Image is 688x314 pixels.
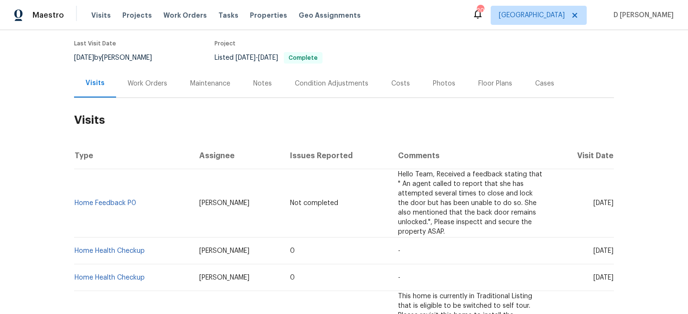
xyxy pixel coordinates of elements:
[163,11,207,20] span: Work Orders
[74,98,614,142] h2: Visits
[122,11,152,20] span: Projects
[610,11,674,20] span: D [PERSON_NAME]
[535,79,554,88] div: Cases
[258,54,278,61] span: [DATE]
[75,200,136,206] a: Home Feedback P0
[593,274,613,281] span: [DATE]
[192,142,282,169] th: Assignee
[253,79,272,88] div: Notes
[398,171,542,235] span: Hello Team, Received a feedback stating that " An agent called to report that she has attempted s...
[236,54,256,61] span: [DATE]
[86,78,105,88] div: Visits
[215,41,236,46] span: Project
[236,54,278,61] span: -
[290,274,295,281] span: 0
[74,142,192,169] th: Type
[477,6,484,15] div: 20
[478,79,512,88] div: Floor Plans
[295,79,368,88] div: Condition Adjustments
[74,52,163,64] div: by [PERSON_NAME]
[75,274,145,281] a: Home Health Checkup
[285,55,322,61] span: Complete
[282,142,390,169] th: Issues Reported
[199,200,249,206] span: [PERSON_NAME]
[190,79,230,88] div: Maintenance
[499,11,565,20] span: [GEOGRAPHIC_DATA]
[199,274,249,281] span: [PERSON_NAME]
[433,79,455,88] div: Photos
[390,142,552,169] th: Comments
[74,54,94,61] span: [DATE]
[215,54,322,61] span: Listed
[593,200,613,206] span: [DATE]
[552,142,614,169] th: Visit Date
[32,11,64,20] span: Maestro
[218,12,238,19] span: Tasks
[128,79,167,88] div: Work Orders
[398,248,400,254] span: -
[391,79,410,88] div: Costs
[75,248,145,254] a: Home Health Checkup
[199,248,249,254] span: [PERSON_NAME]
[91,11,111,20] span: Visits
[250,11,287,20] span: Properties
[299,11,361,20] span: Geo Assignments
[290,248,295,254] span: 0
[290,200,338,206] span: Not completed
[74,41,116,46] span: Last Visit Date
[398,274,400,281] span: -
[593,248,613,254] span: [DATE]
